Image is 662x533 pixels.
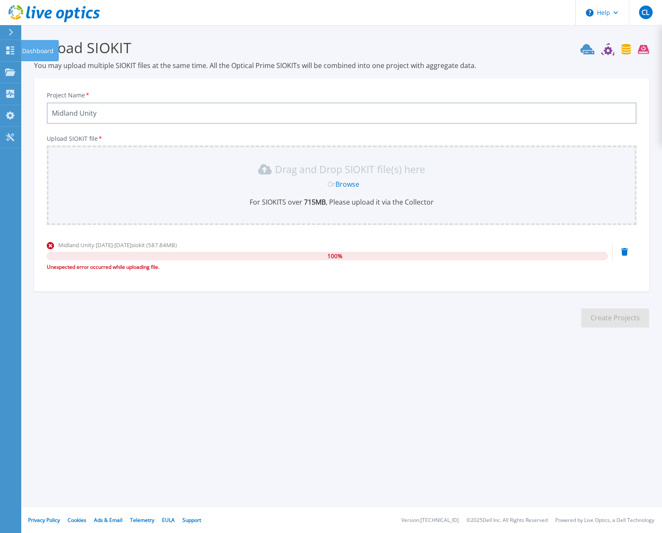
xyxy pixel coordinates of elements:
a: Support [182,516,201,524]
span: Midland Unity [DATE]-[DATE]siokit (587.84MB) [58,241,177,249]
li: © 2025 Dell Inc. All Rights Reserved [466,518,548,523]
a: Browse [335,180,359,189]
a: EULA [162,516,175,524]
a: Cookies [68,516,86,524]
p: You may upload multiple SIOKIT files at the same time. All the Optical Prime SIOKITs will be comb... [34,61,649,70]
li: Version: [TECHNICAL_ID] [401,518,459,523]
label: Project Name [47,92,90,98]
div: Unexpected error occurred while uploading file. [47,263,608,271]
span: CL [642,9,649,16]
a: Ads & Email [94,516,122,524]
a: Telemetry [130,516,154,524]
input: Enter Project Name [47,103,636,124]
b: 715 MB [302,197,326,207]
h3: Upload SIOKIT [34,38,649,57]
li: Powered by Live Optics, a Dell Technology [555,518,654,523]
span: Or [327,180,335,189]
p: Dashboard [22,40,54,62]
p: Drag and Drop SIOKIT file(s) here [275,165,425,174]
button: Create Projects [581,308,649,328]
p: Upload SIOKIT file [47,135,636,142]
div: Drag and Drop SIOKIT file(s) here OrBrowseFor SIOKITS over 715MB, Please upload it via the Collector [52,162,631,207]
p: For SIOKITS over , Please upload it via the Collector [52,197,631,207]
a: Privacy Policy [28,516,60,524]
span: 100 % [327,252,342,260]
